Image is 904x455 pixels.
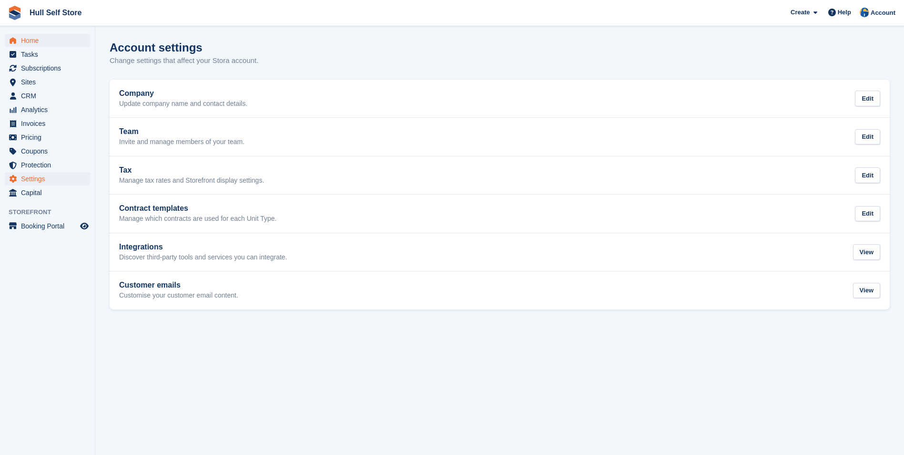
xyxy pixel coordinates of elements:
[9,207,95,217] span: Storefront
[21,117,78,130] span: Invoices
[21,34,78,47] span: Home
[838,8,851,17] span: Help
[8,6,22,20] img: stora-icon-8386f47178a22dfd0bd8f6a31ec36ba5ce8667c1dd55bd0f319d3a0aa187defe.svg
[5,48,90,61] a: menu
[5,172,90,186] a: menu
[119,138,244,146] p: Invite and manage members of your team.
[119,89,247,98] h2: Company
[119,100,247,108] p: Update company name and contact details.
[21,219,78,233] span: Booking Portal
[110,271,890,310] a: Customer emails Customise your customer email content. View
[5,62,90,75] a: menu
[119,215,276,223] p: Manage which contracts are used for each Unit Type.
[5,158,90,172] a: menu
[26,5,85,21] a: Hull Self Store
[21,172,78,186] span: Settings
[119,204,276,213] h2: Contract templates
[5,75,90,89] a: menu
[119,253,287,262] p: Discover third-party tools and services you can integrate.
[119,291,238,300] p: Customise your customer email content.
[79,220,90,232] a: Preview store
[21,145,78,158] span: Coupons
[110,195,890,233] a: Contract templates Manage which contracts are used for each Unit Type. Edit
[5,145,90,158] a: menu
[119,166,264,175] h2: Tax
[110,156,890,195] a: Tax Manage tax rates and Storefront display settings. Edit
[21,186,78,199] span: Capital
[110,80,890,118] a: Company Update company name and contact details. Edit
[5,219,90,233] a: menu
[21,62,78,75] span: Subscriptions
[21,48,78,61] span: Tasks
[21,75,78,89] span: Sites
[855,167,880,183] div: Edit
[853,283,880,299] div: View
[110,55,258,66] p: Change settings that affect your Stora account.
[5,34,90,47] a: menu
[110,41,203,54] h1: Account settings
[119,281,238,290] h2: Customer emails
[855,129,880,145] div: Edit
[119,243,287,251] h2: Integrations
[5,117,90,130] a: menu
[871,8,895,18] span: Account
[119,176,264,185] p: Manage tax rates and Storefront display settings.
[21,131,78,144] span: Pricing
[5,89,90,103] a: menu
[21,103,78,116] span: Analytics
[855,206,880,222] div: Edit
[5,131,90,144] a: menu
[21,89,78,103] span: CRM
[853,244,880,260] div: View
[119,127,244,136] h2: Team
[791,8,810,17] span: Create
[110,118,890,156] a: Team Invite and manage members of your team. Edit
[5,186,90,199] a: menu
[855,91,880,106] div: Edit
[5,103,90,116] a: menu
[860,8,869,17] img: Hull Self Store
[110,233,890,271] a: Integrations Discover third-party tools and services you can integrate. View
[21,158,78,172] span: Protection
